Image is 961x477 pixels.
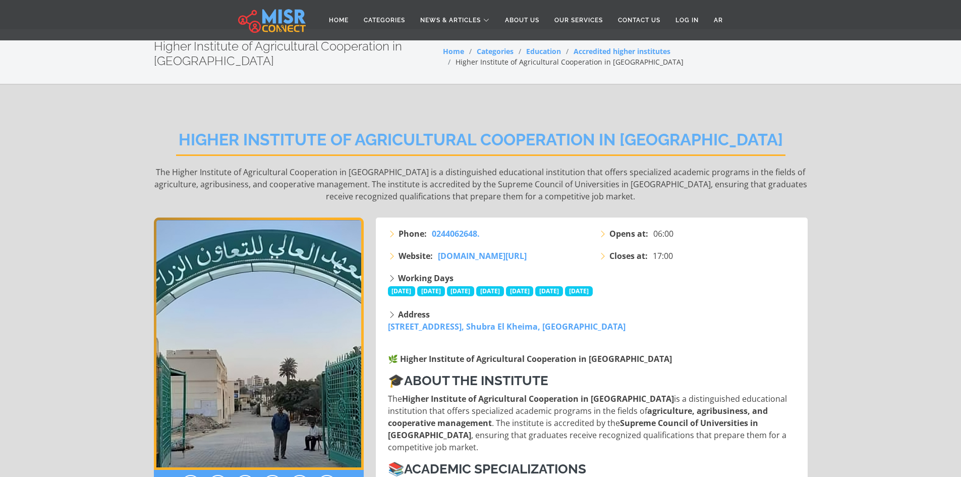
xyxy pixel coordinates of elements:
[399,228,427,240] strong: Phone:
[609,250,648,262] strong: Closes at:
[413,11,497,30] a: News & Articles
[438,250,527,262] a: [DOMAIN_NAME][URL]
[447,286,475,296] span: [DATE]
[388,286,416,296] span: [DATE]
[497,11,547,30] a: About Us
[610,11,668,30] a: Contact Us
[417,286,445,296] span: [DATE]
[321,11,356,30] a: Home
[388,461,798,477] h3: 📚
[477,46,514,56] a: Categories
[388,353,672,364] strong: 🌿 Higher Institute of Agricultural Cooperation in [GEOGRAPHIC_DATA]
[154,39,443,69] h2: Higher Institute of Agricultural Cooperation in [GEOGRAPHIC_DATA]
[238,8,306,33] img: main.misr_connect
[438,250,527,261] span: [DOMAIN_NAME][URL]
[706,11,730,30] a: AR
[526,46,561,56] a: Education
[154,218,364,470] img: Higher Institute of Agricultural Cooperation in Shubra El-Kheima
[176,130,785,156] h2: Higher Institute of Agricultural Cooperation in [GEOGRAPHIC_DATA]
[356,11,413,30] a: Categories
[547,11,610,30] a: Our Services
[653,228,673,240] span: 06:00
[432,228,480,240] a: 0244062648.
[388,321,626,332] a: [STREET_ADDRESS], Shubra El Kheima, [GEOGRAPHIC_DATA]
[609,228,648,240] strong: Opens at:
[668,11,706,30] a: Log in
[398,273,454,284] strong: Working Days
[420,16,481,25] span: News & Articles
[388,393,798,453] p: The is a distinguished educational institution that offers specialized academic programs in the f...
[404,373,548,388] strong: About the Institute
[154,218,364,470] div: 1 / 1
[388,373,798,389] h3: 🎓
[432,228,480,239] span: 0244062648.
[388,417,758,441] strong: Supreme Council of Universities in [GEOGRAPHIC_DATA]
[653,250,673,262] span: 17:00
[535,286,563,296] span: [DATE]
[565,286,593,296] span: [DATE]
[443,46,464,56] a: Home
[476,286,504,296] span: [DATE]
[402,393,674,404] strong: Higher Institute of Agricultural Cooperation in [GEOGRAPHIC_DATA]
[506,286,534,296] span: [DATE]
[154,166,808,202] p: The Higher Institute of Agricultural Cooperation in [GEOGRAPHIC_DATA] is a distinguished educatio...
[398,309,430,320] strong: Address
[443,57,684,67] li: Higher Institute of Agricultural Cooperation in [GEOGRAPHIC_DATA]
[388,405,768,429] strong: agriculture, agribusiness, and cooperative management
[404,461,586,476] strong: Academic Specializations
[399,250,433,262] strong: Website:
[574,46,670,56] a: Accredited higher institutes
